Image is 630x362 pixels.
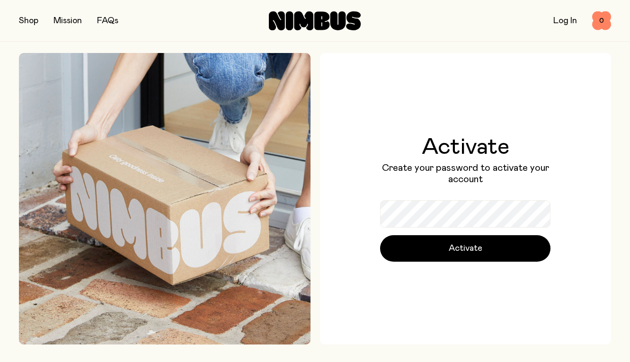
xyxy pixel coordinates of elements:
h1: Activate [380,136,550,159]
p: Create your password to activate your account [380,162,550,185]
a: Log In [553,17,577,25]
img: Picking up Nimbus mailer from doorstep [19,53,311,344]
a: Mission [53,17,82,25]
button: 0 [592,11,611,30]
span: Activate [449,242,482,255]
a: FAQs [97,17,118,25]
button: Activate [380,235,550,262]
